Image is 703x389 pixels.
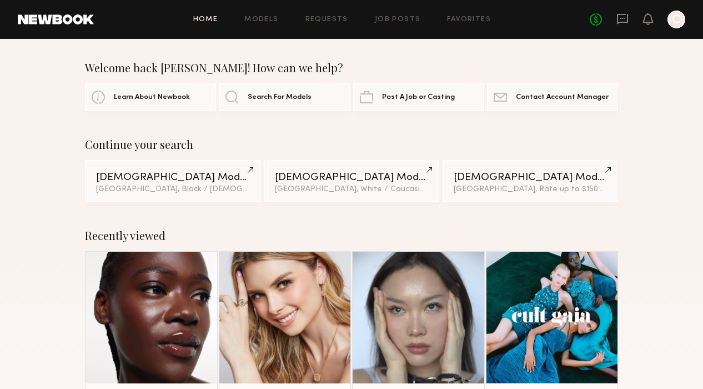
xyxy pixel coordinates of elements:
div: [DEMOGRAPHIC_DATA] Models [96,172,249,183]
a: Home [193,16,218,23]
a: Post A Job or Casting [353,83,484,111]
a: Requests [305,16,348,23]
div: Recently viewed [85,229,618,242]
div: [GEOGRAPHIC_DATA], Black / [DEMOGRAPHIC_DATA] [96,186,249,193]
span: Post A Job or Casting [382,94,455,101]
a: Favorites [447,16,491,23]
a: Learn About Newbook [85,83,216,111]
span: Contact Account Manager [516,94,609,101]
div: [DEMOGRAPHIC_DATA] Models [275,172,428,183]
a: [DEMOGRAPHIC_DATA] Models[GEOGRAPHIC_DATA], Black / [DEMOGRAPHIC_DATA] [85,160,260,202]
div: Continue your search [85,138,618,151]
a: Contact Account Manager [487,83,618,111]
span: Learn About Newbook [114,94,190,101]
a: C [667,11,685,28]
a: [DEMOGRAPHIC_DATA] Models[GEOGRAPHIC_DATA], Rate up to $150&1other filter [443,160,618,202]
div: [GEOGRAPHIC_DATA], White / Caucasian [275,186,428,193]
a: Search For Models [219,83,350,111]
a: [DEMOGRAPHIC_DATA] Models[GEOGRAPHIC_DATA], White / Caucasian [264,160,439,202]
div: Welcome back [PERSON_NAME]! How can we help? [85,61,618,74]
span: Search For Models [248,94,312,101]
div: [DEMOGRAPHIC_DATA] Models [454,172,607,183]
a: Models [244,16,278,23]
a: Job Posts [375,16,421,23]
div: [GEOGRAPHIC_DATA], Rate up to $150 [454,186,607,193]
